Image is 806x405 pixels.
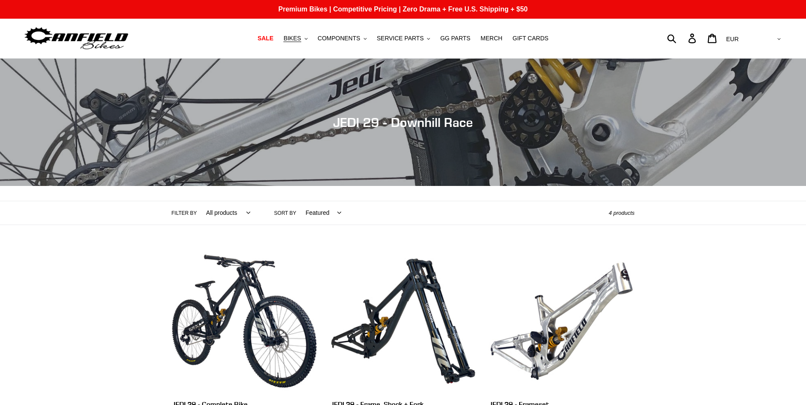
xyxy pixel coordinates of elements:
[373,33,434,44] button: SERVICE PARTS
[609,210,635,216] span: 4 products
[672,29,693,48] input: Search
[23,25,130,52] img: Canfield Bikes
[172,209,197,217] label: Filter by
[481,35,502,42] span: MERCH
[314,33,371,44] button: COMPONENTS
[253,33,277,44] a: SALE
[508,33,553,44] a: GIFT CARDS
[257,35,273,42] span: SALE
[377,35,424,42] span: SERVICE PARTS
[476,33,506,44] a: MERCH
[318,35,360,42] span: COMPONENTS
[333,115,473,130] span: JEDI 29 - Downhill Race
[279,33,311,44] button: BIKES
[283,35,301,42] span: BIKES
[440,35,470,42] span: GG PARTS
[436,33,475,44] a: GG PARTS
[512,35,549,42] span: GIFT CARDS
[274,209,296,217] label: Sort by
